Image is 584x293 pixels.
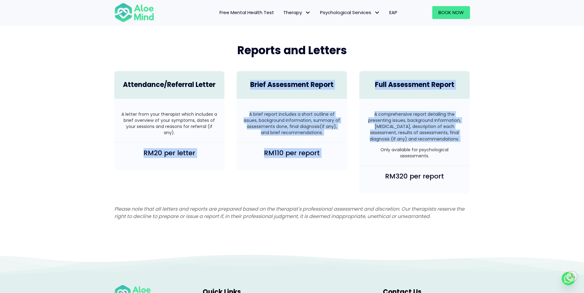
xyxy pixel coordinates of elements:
span: Free Mental Health Test [219,9,274,16]
em: Please note that all letters and reports are prepared based on the therapist's professional asses... [114,205,464,220]
h4: RM320 per report [365,172,464,181]
span: Reports and Letters [237,43,347,58]
span: Therapy: submenu [303,8,312,17]
p: A brief report includes a short outline of issues, background information, summary of assessments... [243,111,341,136]
span: Psychological Services [320,9,380,16]
p: A letter from your therapist which includes a brief overview of your symptoms, dates of your sess... [120,111,219,136]
h4: RM20 per letter [120,148,219,158]
p: Only available for psychological assessments. [365,147,464,159]
a: Free Mental Health Test [215,6,279,19]
a: Whatsapp [562,272,575,285]
span: Book Now [438,9,464,16]
a: TherapyTherapy: submenu [279,6,315,19]
h4: Attendance/Referral Letter [120,80,219,90]
h4: RM110 per report [243,148,341,158]
span: EAP [389,9,397,16]
h4: Brief Assessment Report [243,80,341,90]
span: Psychological Services: submenu [373,8,382,17]
img: Aloe mind Logo [114,2,154,23]
span: Therapy [283,9,311,16]
p: A comprehensive report detailing the presenting issues, background information, [MEDICAL_DATA], d... [365,111,464,142]
a: EAP [385,6,402,19]
h4: Full Assessment Report [365,80,464,90]
a: Book Now [432,6,470,19]
nav: Menu [162,6,402,19]
a: Psychological ServicesPsychological Services: submenu [315,6,385,19]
